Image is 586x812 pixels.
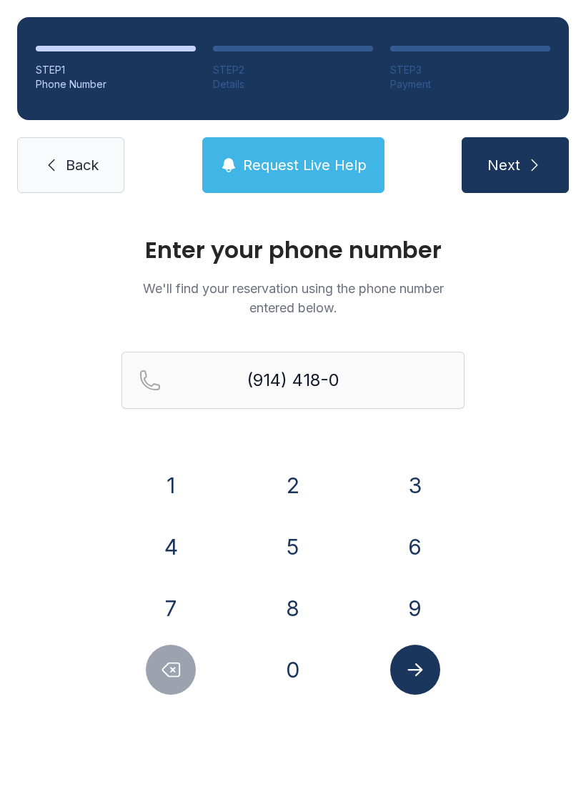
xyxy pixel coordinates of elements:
input: Reservation phone number [121,352,465,409]
button: Submit lookup form [390,645,440,695]
p: We'll find your reservation using the phone number entered below. [121,279,465,317]
button: 8 [268,583,318,633]
span: Back [66,155,99,175]
button: 5 [268,522,318,572]
button: 0 [268,645,318,695]
button: 6 [390,522,440,572]
div: Details [213,77,373,91]
div: Payment [390,77,550,91]
button: 3 [390,460,440,510]
div: STEP 3 [390,63,550,77]
h1: Enter your phone number [121,239,465,262]
div: Phone Number [36,77,196,91]
button: 2 [268,460,318,510]
button: 4 [146,522,196,572]
button: Delete number [146,645,196,695]
div: STEP 1 [36,63,196,77]
button: 7 [146,583,196,633]
span: Request Live Help [243,155,367,175]
button: 1 [146,460,196,510]
button: 9 [390,583,440,633]
div: STEP 2 [213,63,373,77]
span: Next [487,155,520,175]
